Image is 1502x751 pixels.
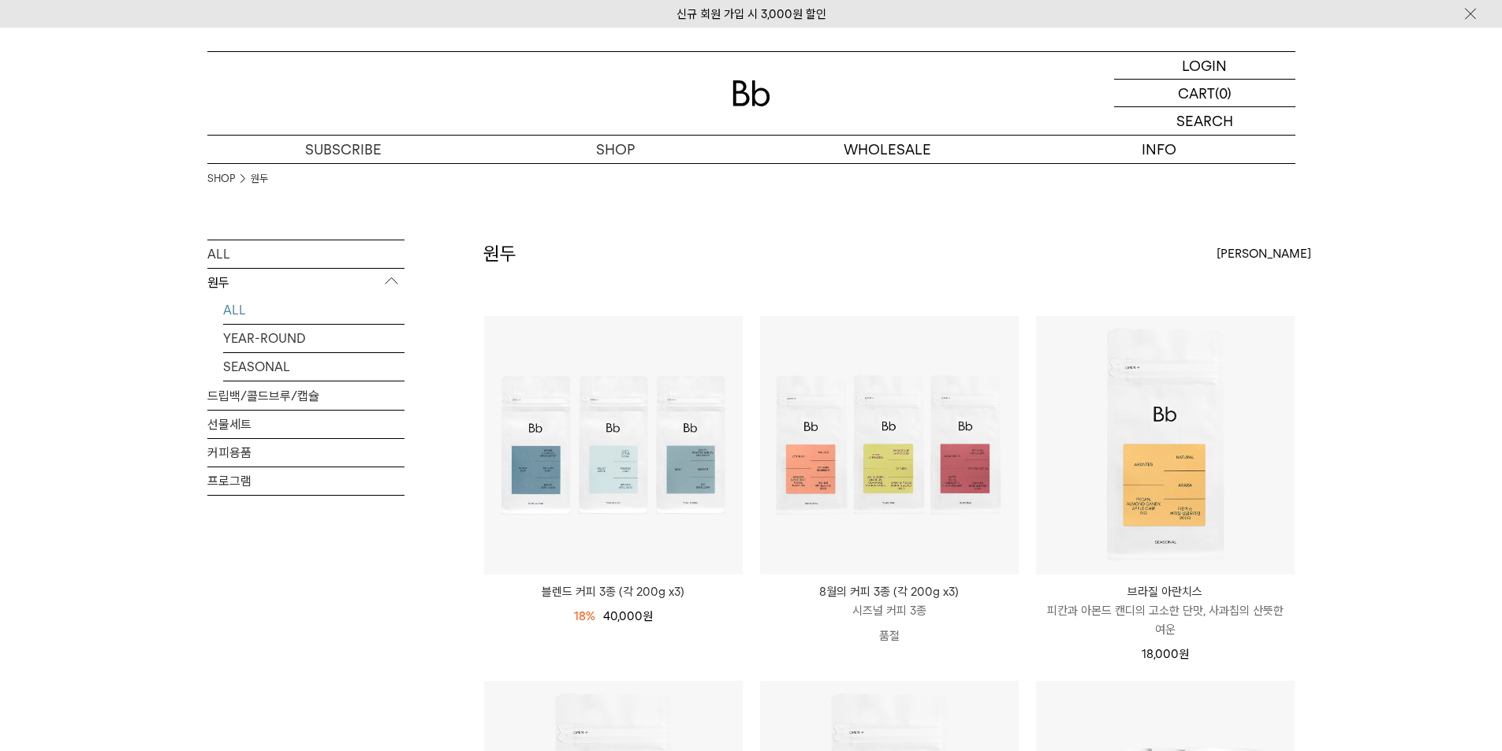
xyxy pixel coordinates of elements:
[1114,80,1295,107] a: CART (0)
[751,136,1023,163] p: WHOLESALE
[1023,136,1295,163] p: INFO
[1215,80,1232,106] p: (0)
[479,136,751,163] a: SHOP
[1036,582,1295,601] p: 브라질 아란치스
[207,269,404,297] p: 원두
[643,609,653,623] span: 원
[207,171,235,187] a: SHOP
[207,439,404,467] a: 커피용품
[483,240,516,267] h2: 원두
[223,353,404,381] a: SEASONAL
[1178,80,1215,106] p: CART
[1217,244,1311,263] span: [PERSON_NAME]
[760,601,1019,620] p: 시즈널 커피 3종
[207,411,404,438] a: 선물세트
[223,325,404,352] a: YEAR-ROUND
[732,80,770,106] img: 로고
[1176,107,1233,135] p: SEARCH
[207,136,479,163] a: SUBSCRIBE
[207,240,404,268] a: ALL
[603,609,653,623] span: 40,000
[1036,582,1295,639] a: 브라질 아란치스 피칸과 아몬드 캔디의 고소한 단맛, 사과칩의 산뜻한 여운
[207,467,404,495] a: 프로그램
[1142,647,1189,661] span: 18,000
[574,607,595,626] div: 18%
[223,296,404,324] a: ALL
[1179,647,1189,661] span: 원
[1114,52,1295,80] a: LOGIN
[1036,601,1295,639] p: 피칸과 아몬드 캔디의 고소한 단맛, 사과칩의 산뜻한 여운
[760,582,1019,601] p: 8월의 커피 3종 (각 200g x3)
[484,582,743,601] a: 블렌드 커피 3종 (각 200g x3)
[484,316,743,574] img: 블렌드 커피 3종 (각 200g x3)
[251,171,268,187] a: 원두
[676,7,826,21] a: 신규 회원 가입 시 3,000원 할인
[1036,316,1295,574] img: 브라질 아란치스
[760,582,1019,620] a: 8월의 커피 3종 (각 200g x3) 시즈널 커피 3종
[1182,52,1227,79] p: LOGIN
[207,382,404,410] a: 드립백/콜드브루/캡슐
[760,316,1019,574] img: 8월의 커피 3종 (각 200g x3)
[760,620,1019,652] p: 품절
